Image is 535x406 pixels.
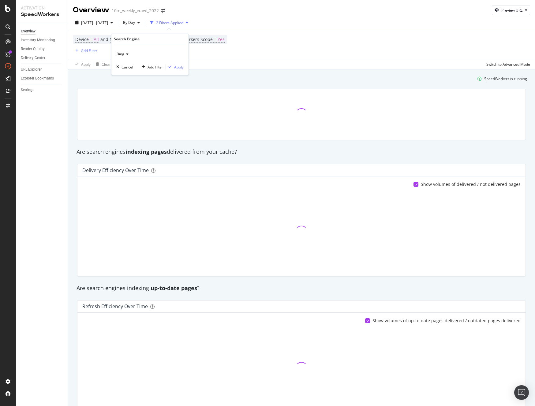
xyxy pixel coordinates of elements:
[514,385,529,400] div: Open Intercom Messenger
[114,36,140,42] div: Search Engine
[21,37,63,43] a: Inventory Monitoring
[421,181,521,187] div: Show volumes of delivered / not delivered pages
[218,35,225,44] span: Yes
[492,5,530,15] button: Preview URL
[73,284,529,292] div: Are search engines indexing ?
[110,36,139,42] span: Search Engine
[73,59,91,69] button: Apply
[82,303,148,309] div: Refresh Efficiency over time
[73,47,97,54] button: Add Filter
[372,318,521,324] div: Show volumes of up-to-date pages delivered / outdated pages delivered
[117,51,124,57] span: Bing
[174,65,184,70] div: Apply
[75,36,89,42] span: Device
[148,65,163,70] div: Add filter
[81,48,97,53] div: Add Filter
[156,20,183,25] div: 2 Filters Applied
[161,9,165,13] div: arrow-right-arrow-left
[148,18,191,28] button: 2 Filters Applied
[21,37,55,43] div: Inventory Monitoring
[121,18,142,28] button: By Day
[151,284,197,292] strong: up-to-date pages
[21,75,54,82] div: Explorer Bookmarks
[21,28,36,35] div: Overview
[94,35,99,44] span: All
[21,46,63,52] a: Render Quality
[100,36,108,42] span: and
[21,55,45,61] div: Delivery Center
[21,28,63,35] a: Overview
[21,66,42,73] div: URL Explorer
[139,64,163,70] button: Add filter
[90,36,92,42] span: =
[21,87,63,93] a: Settings
[21,87,34,93] div: Settings
[21,11,63,18] div: SpeedWorkers
[166,64,184,70] button: Apply
[73,148,529,156] div: Are search engines delivered from your cache?
[73,18,115,28] button: [DATE] - [DATE]
[21,46,45,52] div: Render Quality
[122,65,133,70] div: Cancel
[125,148,167,155] strong: indexing pages
[21,55,63,61] a: Delivery Center
[484,59,530,69] button: Switch to Advanced Mode
[121,20,135,25] span: By Day
[112,8,159,14] div: 10m_weekly_crawl_2022
[114,64,133,70] button: Cancel
[81,62,91,67] div: Apply
[81,20,108,25] span: [DATE] - [DATE]
[486,62,530,67] div: Switch to Advanced Mode
[501,8,522,13] div: Preview URL
[21,5,63,11] div: Activation
[102,62,111,67] div: Clear
[93,59,111,69] button: Clear
[82,167,149,173] div: Delivery Efficiency over time
[21,75,63,82] a: Explorer Bookmarks
[73,5,109,15] div: Overview
[21,66,63,73] a: URL Explorer
[484,76,527,81] div: SpeedWorkers is running
[214,36,216,42] span: =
